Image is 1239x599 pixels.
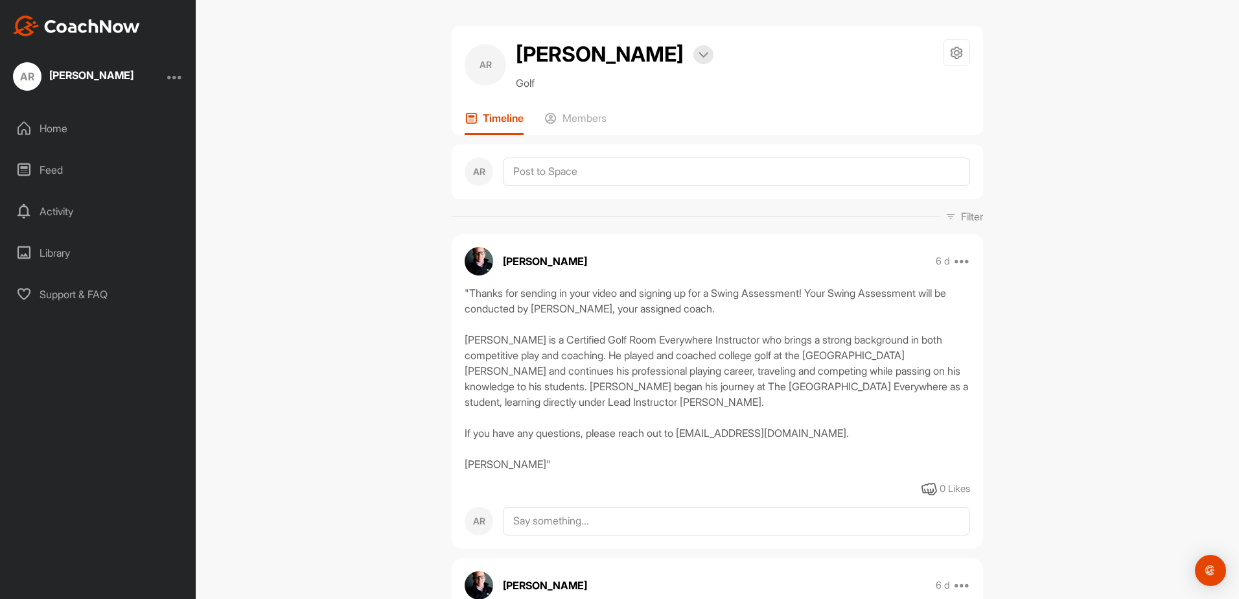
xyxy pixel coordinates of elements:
p: [PERSON_NAME] [503,578,587,593]
p: [PERSON_NAME] [503,253,587,269]
div: Support & FAQ [7,278,190,311]
h2: [PERSON_NAME] [516,39,684,70]
p: Members [562,112,607,124]
div: Open Intercom Messenger [1195,555,1226,586]
p: Filter [961,209,983,224]
img: avatar [465,247,493,276]
div: AR [465,507,493,535]
p: 6 d [936,579,950,592]
img: CoachNow [13,16,140,36]
div: Library [7,237,190,269]
div: Feed [7,154,190,186]
div: [PERSON_NAME] [49,70,133,80]
div: Home [7,112,190,145]
div: "Thanks for sending in your video and signing up for a Swing Assessment! Your Swing Assessment wi... [465,285,970,472]
div: AR [465,44,506,86]
div: 0 Likes [940,482,970,497]
div: AR [465,158,493,186]
img: arrow-down [699,52,708,58]
p: Golf [516,75,713,91]
div: AR [13,62,41,91]
p: 6 d [936,255,950,268]
div: Activity [7,195,190,228]
p: Timeline [483,112,524,124]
